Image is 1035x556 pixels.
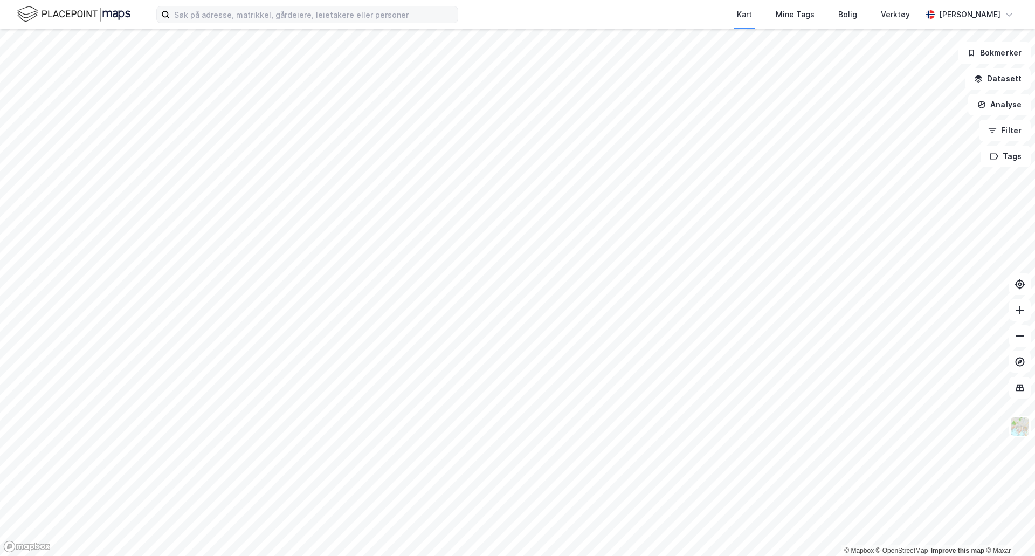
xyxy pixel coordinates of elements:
[3,540,51,553] a: Mapbox homepage
[939,8,1000,21] div: [PERSON_NAME]
[737,8,752,21] div: Kart
[958,42,1031,64] button: Bokmerker
[776,8,815,21] div: Mine Tags
[981,504,1035,556] div: Kontrollprogram for chat
[965,68,1031,90] button: Datasett
[838,8,857,21] div: Bolig
[881,8,910,21] div: Verktøy
[968,94,1031,115] button: Analyse
[1010,416,1030,437] img: Z
[981,146,1031,167] button: Tags
[981,504,1035,556] iframe: Chat Widget
[931,547,984,554] a: Improve this map
[844,547,874,554] a: Mapbox
[979,120,1031,141] button: Filter
[170,6,458,23] input: Søk på adresse, matrikkel, gårdeiere, leietakere eller personer
[17,5,130,24] img: logo.f888ab2527a4732fd821a326f86c7f29.svg
[876,547,928,554] a: OpenStreetMap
